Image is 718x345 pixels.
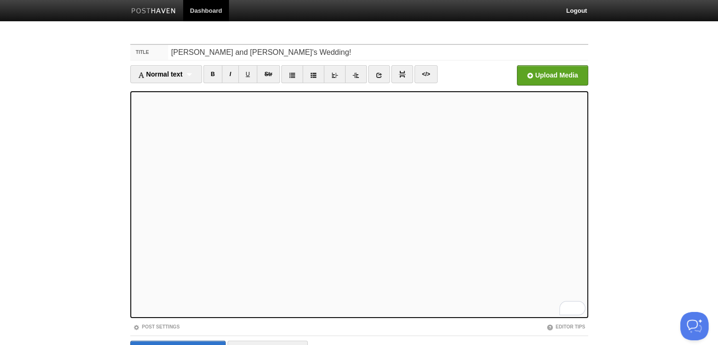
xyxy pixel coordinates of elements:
[257,65,280,83] a: Str
[238,65,258,83] a: U
[133,324,180,329] a: Post Settings
[222,65,238,83] a: I
[264,71,272,78] del: Str
[130,45,169,60] label: Title
[138,70,183,78] span: Normal text
[203,65,223,83] a: B
[547,324,585,329] a: Editor Tips
[399,71,405,78] img: pagebreak-icon.png
[414,65,438,83] a: </>
[680,312,709,340] iframe: Help Scout Beacon - Open
[131,8,176,15] img: Posthaven-bar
